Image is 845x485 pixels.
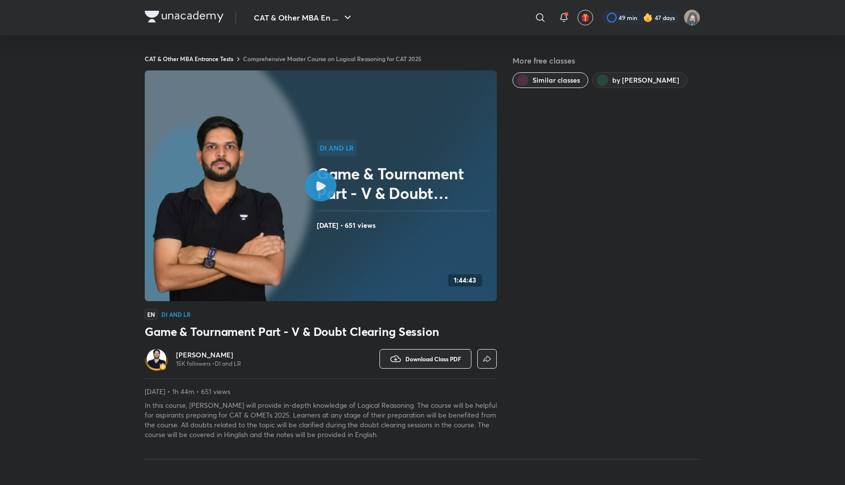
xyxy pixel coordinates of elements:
[145,55,233,63] a: CAT & Other MBA Entrance Tests
[317,219,493,232] h4: [DATE] • 651 views
[317,164,493,203] h2: Game & Tournament Part - V & Doubt Clearing Session
[145,400,497,440] p: In this course, [PERSON_NAME] will provide in-depth knowledge of Logical Reasoning. The course wi...
[145,11,223,22] img: Company Logo
[643,13,653,22] img: streak
[176,360,241,368] p: 15K followers • DI and LR
[684,9,700,26] img: Jarul Jangid
[147,349,166,369] img: Avatar
[578,10,593,25] button: avatar
[176,350,241,360] a: [PERSON_NAME]
[145,309,157,320] span: EN
[581,13,590,22] img: avatar
[145,324,497,339] h3: Game & Tournament Part - V & Doubt Clearing Session
[248,8,359,27] button: CAT & Other MBA En ...
[592,72,688,88] button: by Ravi Kumar
[379,349,471,369] button: Download Class PDF
[533,75,580,85] span: Similar classes
[512,55,700,66] h5: More free classes
[405,355,461,363] span: Download Class PDF
[159,363,166,370] img: badge
[161,311,190,317] h4: DI and LR
[145,347,168,371] a: Avatarbadge
[454,276,476,285] h4: 1:44:43
[512,72,588,88] button: Similar classes
[243,55,422,63] a: Comprehensive Master Course on Logical Reasoning for CAT 2025
[145,11,223,25] a: Company Logo
[145,387,497,397] p: [DATE] • 1h 44m • 651 views
[612,75,679,85] span: by Ravi Kumar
